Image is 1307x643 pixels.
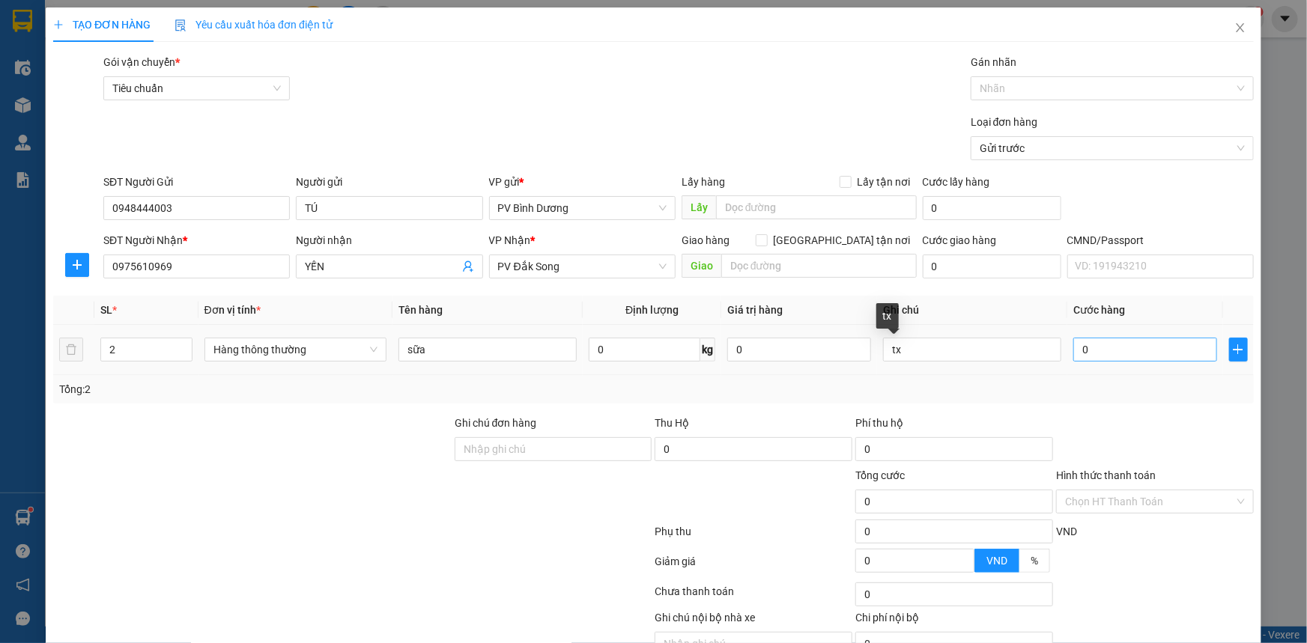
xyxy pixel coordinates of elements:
[654,553,855,579] div: Giảm giá
[980,137,1245,159] span: Gửi trước
[1056,469,1156,481] label: Hình thức thanh toán
[855,609,1053,632] div: Chi phí nội bộ
[53,19,151,31] span: TẠO ĐƠN HÀNG
[855,415,1053,437] div: Phí thu hộ
[175,19,187,31] img: icon
[1067,232,1254,249] div: CMND/Passport
[655,609,852,632] div: Ghi chú nội bộ nhà xe
[66,259,88,271] span: plus
[59,338,83,362] button: delete
[53,19,64,30] span: plus
[1230,344,1247,356] span: plus
[489,174,676,190] div: VP gửi
[65,253,89,277] button: plus
[625,304,679,316] span: Định lượng
[727,304,783,316] span: Giá trị hàng
[923,234,997,246] label: Cước giao hàng
[204,304,261,316] span: Đơn vị tính
[986,555,1007,567] span: VND
[682,176,725,188] span: Lấy hàng
[654,523,855,549] div: Phụ thu
[682,254,721,278] span: Giao
[1219,7,1261,49] button: Close
[768,232,917,249] span: [GEOGRAPHIC_DATA] tận nơi
[654,583,855,609] div: Chưa thanh toán
[721,254,917,278] input: Dọc đường
[700,338,715,362] span: kg
[455,417,537,429] label: Ghi chú đơn hàng
[1229,338,1248,362] button: plus
[112,77,281,100] span: Tiêu chuẩn
[923,196,1061,220] input: Cước lấy hàng
[103,56,180,68] span: Gói vận chuyển
[296,232,482,249] div: Người nhận
[727,338,871,362] input: 0
[1056,525,1077,537] span: VND
[1073,304,1125,316] span: Cước hàng
[489,234,531,246] span: VP Nhận
[498,197,667,219] span: PV Bình Dương
[59,381,505,397] div: Tổng: 2
[103,174,290,190] div: SĐT Người Gửi
[498,255,667,278] span: PV Đắk Song
[296,174,482,190] div: Người gửi
[883,338,1061,362] input: Ghi Chú
[398,338,577,362] input: VD: Bàn, Ghế
[716,195,917,219] input: Dọc đường
[462,260,474,272] span: user-add
[971,56,1016,68] label: Gán nhãn
[923,176,990,188] label: Cước lấy hàng
[175,19,333,31] span: Yêu cầu xuất hóa đơn điện tử
[100,304,112,316] span: SL
[852,174,917,190] span: Lấy tận nơi
[1031,555,1038,567] span: %
[682,195,716,219] span: Lấy
[971,116,1038,128] label: Loại đơn hàng
[213,338,378,361] span: Hàng thông thường
[682,234,730,246] span: Giao hàng
[398,304,443,316] span: Tên hàng
[1234,22,1246,34] span: close
[876,303,899,329] div: tx
[877,296,1067,325] th: Ghi chú
[455,437,652,461] input: Ghi chú đơn hàng
[923,255,1061,278] input: Cước giao hàng
[103,232,290,249] div: SĐT Người Nhận
[855,469,905,481] span: Tổng cước
[655,417,689,429] span: Thu Hộ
